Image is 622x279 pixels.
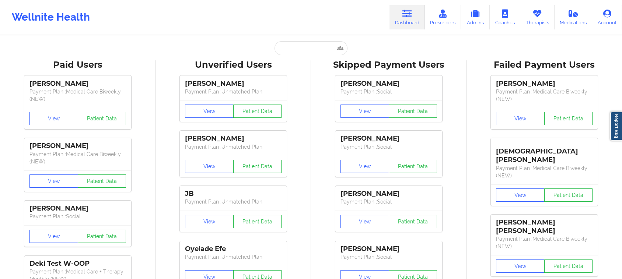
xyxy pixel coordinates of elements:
p: Payment Plan : Unmatched Plan [185,198,282,205]
p: Payment Plan : Medical Care Biweekly (NEW) [496,235,593,250]
a: Therapists [520,5,555,29]
div: Paid Users [5,59,150,71]
div: [PERSON_NAME] [29,80,126,88]
p: Payment Plan : Medical Care Biweekly (NEW) [29,88,126,103]
p: Payment Plan : Unmatched Plan [185,253,282,261]
a: Medications [555,5,593,29]
div: [PERSON_NAME] [340,190,437,198]
a: Coaches [490,5,520,29]
div: [DEMOGRAPHIC_DATA][PERSON_NAME] [496,142,593,164]
p: Payment Plan : Medical Care Biweekly (NEW) [496,88,593,103]
div: JB [185,190,282,198]
button: View [340,160,389,173]
button: View [496,112,545,125]
button: View [29,112,78,125]
button: Patient Data [78,230,126,243]
p: Payment Plan : Social [340,253,437,261]
button: Patient Data [544,259,593,273]
a: Report Bug [610,112,622,141]
div: [PERSON_NAME] [340,134,437,143]
p: Payment Plan : Social [29,213,126,220]
div: [PERSON_NAME] [340,80,437,88]
button: Patient Data [78,174,126,188]
div: [PERSON_NAME] [185,134,282,143]
a: Dashboard [389,5,425,29]
a: Account [592,5,622,29]
button: Patient Data [389,105,437,118]
button: Patient Data [233,160,282,173]
button: Patient Data [389,215,437,228]
a: Admins [461,5,490,29]
div: [PERSON_NAME] [496,80,593,88]
div: Oyelade Efe [185,245,282,253]
div: Deki Test W-OOP [29,259,126,268]
button: View [185,215,234,228]
p: Payment Plan : Social [340,198,437,205]
button: Patient Data [233,105,282,118]
button: Patient Data [78,112,126,125]
div: [PERSON_NAME] [185,80,282,88]
button: View [496,188,545,202]
p: Payment Plan : Medical Care Biweekly (NEW) [29,151,126,165]
div: Failed Payment Users [472,59,617,71]
p: Payment Plan : Medical Care Biweekly (NEW) [496,165,593,179]
button: View [496,259,545,273]
div: [PERSON_NAME] [29,204,126,213]
div: [PERSON_NAME] [PERSON_NAME] [496,218,593,235]
button: View [185,105,234,118]
button: Patient Data [544,188,593,202]
p: Payment Plan : Unmatched Plan [185,88,282,95]
p: Payment Plan : Social [340,88,437,95]
button: View [185,160,234,173]
button: View [340,215,389,228]
div: [PERSON_NAME] [340,245,437,253]
button: View [340,105,389,118]
div: Unverified Users [161,59,306,71]
button: View [29,230,78,243]
button: Patient Data [233,215,282,228]
div: Skipped Payment Users [316,59,461,71]
button: View [29,174,78,188]
p: Payment Plan : Unmatched Plan [185,143,282,151]
a: Prescribers [425,5,461,29]
p: Payment Plan : Social [340,143,437,151]
button: Patient Data [389,160,437,173]
button: Patient Data [544,112,593,125]
div: [PERSON_NAME] [29,142,126,150]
